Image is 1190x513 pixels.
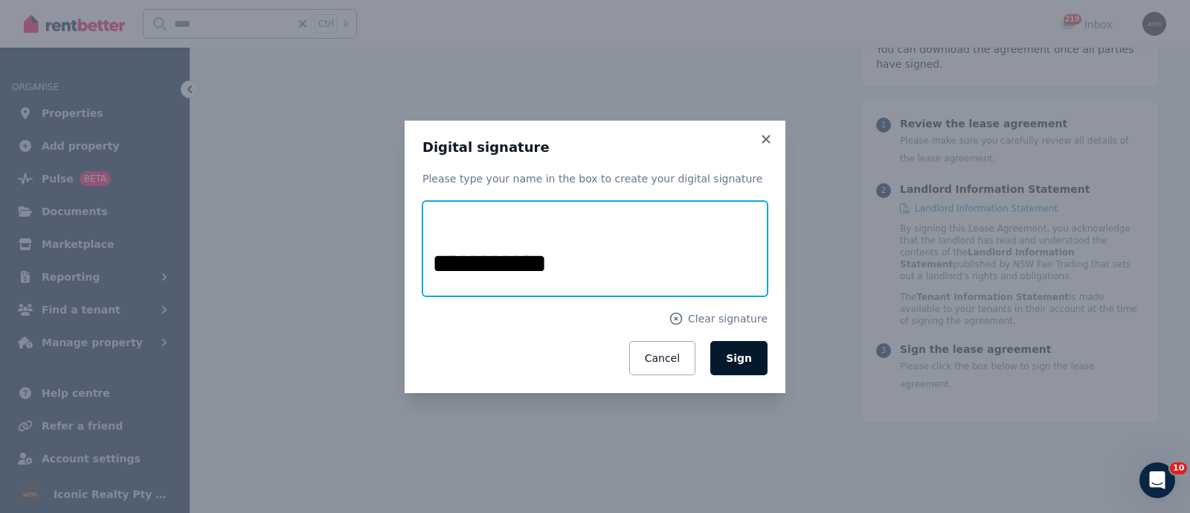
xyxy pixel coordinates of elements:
button: Sign [710,341,768,375]
span: Sign [726,352,752,364]
p: Please type your name in the box to create your digital signature [422,171,768,186]
h3: Digital signature [422,138,768,156]
button: Cancel [629,341,695,375]
span: Clear signature [688,311,768,326]
iframe: Intercom live chat [1139,462,1175,498]
span: 10 [1170,462,1187,474]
